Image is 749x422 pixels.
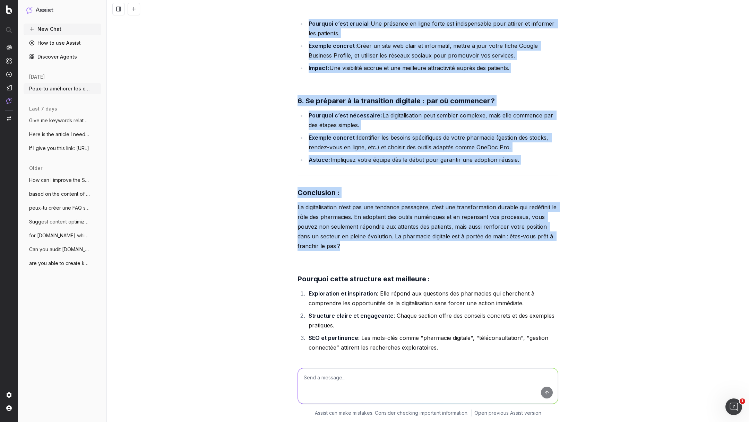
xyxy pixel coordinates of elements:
img: Setting [6,392,12,398]
span: How can I improve the SEO of this page? [29,177,90,184]
button: Peux-tu améliorer les contenus que je va [24,83,101,94]
strong: 6. Se préparer à la transition digitale : par où commencer ? [298,97,495,105]
li: Identifier les besoins spécifiques de votre pharmacie (gestion des stocks, rendez-vous en ligne, ... [307,133,558,152]
li: Impliquez votre équipe dès le début pour garantir une adoption réussie. [307,155,558,165]
img: Switch project [7,116,11,121]
button: peux-tu créer une FAQ sur Gestion des re [24,202,101,213]
span: peux-tu créer une FAQ sur Gestion des re [29,204,90,211]
strong: Exemple concret : [309,134,357,141]
button: for [DOMAIN_NAME] which is our B2B [24,230,101,241]
span: are you able to create keywords group fo [29,260,90,267]
li: : Les mots-clés comme "pharmacie digitale", "téléconsultation", "gestion connectée" attirent les ... [307,333,558,352]
li: : Elle répond aux questions des pharmacies qui cherchent à comprendre les opportunités de la digi... [307,289,558,308]
img: Botify logo [6,5,12,14]
strong: Pourquoi c’est nécessaire : [309,112,382,119]
span: based on the content of this page showca [29,191,90,197]
strong: Conclusion : [298,188,340,197]
img: Activation [6,71,12,77]
button: Here is the article I need you to optimi [24,129,101,140]
span: Give me keywords related to moving a med [29,117,90,124]
button: If I give you this link: [URL] [24,143,101,154]
li: La digitalisation peut sembler complexe, mais elle commence par des étapes simples. [307,111,558,130]
p: La digitalisation n’est pas une tendance passagère, c’est une transformation durable qui redéfini... [298,202,558,251]
h1: Assist [35,6,53,15]
button: New Chat [24,24,101,35]
button: Can you audit [DOMAIN_NAME] in terms of [24,244,101,255]
strong: Pourquoi c’est crucial : [309,20,371,27]
p: Assist can make mistakes. Consider checking important information. [315,410,468,416]
strong: Exemple concret : [309,42,357,49]
img: My account [6,405,12,411]
img: Analytics [6,45,12,50]
strong: Structure claire et engageante [309,312,394,319]
img: Studio [6,85,12,90]
a: How to use Assist [24,37,101,49]
strong: Exploration et inspiration [309,290,377,297]
strong: Astuce : [309,156,330,163]
img: Intelligence [6,58,12,64]
button: How can I improve the SEO of this page? [24,175,101,186]
li: Une visibilité accrue et une meilleure attractivité auprès des patients. [307,63,558,73]
span: [DATE] [29,73,45,80]
a: Discover Agents [24,51,101,62]
p: Qu’en penses-tu ? Souhaites-tu que je développe un point ou que je reformule encore ? [298,359,558,369]
span: If I give you this link: [URL] [29,145,89,152]
span: for [DOMAIN_NAME] which is our B2B [29,232,90,239]
img: Assist [26,7,33,14]
button: based on the content of this page showca [24,188,101,200]
img: Assist [6,98,12,104]
a: Open previous Assist version [474,410,541,416]
span: last 7 days [29,105,57,112]
button: Give me keywords related to moving a med [24,115,101,126]
span: Here is the article I need you to optimi [29,131,90,138]
iframe: Intercom live chat [725,398,742,415]
li: : Chaque section offre des conseils concrets et des exemples pratiques. [307,311,558,330]
span: older [29,165,42,172]
button: are you able to create keywords group fo [24,258,101,269]
span: Peux-tu améliorer les contenus que je va [29,85,90,92]
span: Can you audit [DOMAIN_NAME] in terms of [29,246,90,253]
button: Assist [26,6,98,15]
strong: Pourquoi cette structure est meilleure : [298,275,430,283]
span: Suggest content optimization and keyword [29,218,90,225]
span: 1 [740,398,745,404]
strong: SEO et pertinence [309,334,358,341]
li: Une présence en ligne forte est indispensable pour attirer et informer les patients. [307,19,558,38]
strong: Impact : [309,64,329,71]
li: Créer un site web clair et informatif, mettre à jour votre fiche Google Business Profile, et util... [307,41,558,60]
button: Suggest content optimization and keyword [24,216,101,227]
